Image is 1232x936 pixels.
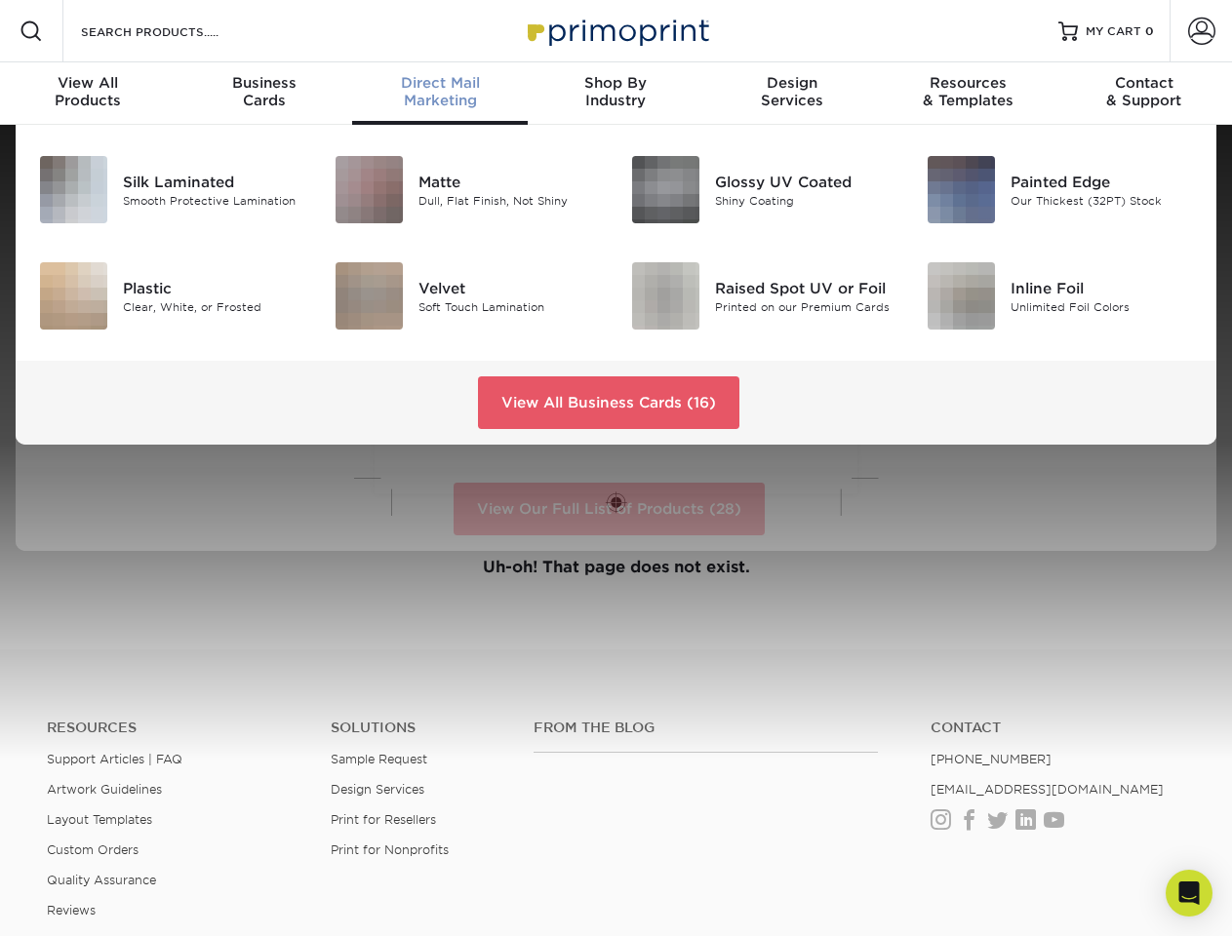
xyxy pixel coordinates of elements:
[352,74,528,92] span: Direct Mail
[331,812,436,827] a: Print for Resellers
[454,483,765,535] a: View Our Full List of Products (28)
[1145,24,1154,38] span: 0
[528,74,703,109] div: Industry
[1166,870,1212,916] div: Open Intercom Messenger
[176,74,351,92] span: Business
[931,782,1164,797] a: [EMAIL_ADDRESS][DOMAIN_NAME]
[331,782,424,797] a: Design Services
[47,782,162,797] a: Artwork Guidelines
[478,376,739,429] a: View All Business Cards (16)
[704,74,880,109] div: Services
[931,752,1052,766] a: [PHONE_NUMBER]
[176,62,351,125] a: BusinessCards
[331,842,449,857] a: Print for Nonprofits
[528,62,703,125] a: Shop ByIndustry
[519,10,714,52] img: Primoprint
[880,62,1055,125] a: Resources& Templates
[352,62,528,125] a: Direct MailMarketing
[880,74,1055,109] div: & Templates
[79,19,269,43] input: SEARCH PRODUCTS.....
[880,74,1055,92] span: Resources
[352,74,528,109] div: Marketing
[704,74,880,92] span: Design
[704,62,880,125] a: DesignServices
[47,842,139,857] a: Custom Orders
[528,74,703,92] span: Shop By
[47,752,182,766] a: Support Articles | FAQ
[176,74,351,109] div: Cards
[47,812,152,827] a: Layout Templates
[331,752,427,766] a: Sample Request
[1086,23,1141,40] span: MY CART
